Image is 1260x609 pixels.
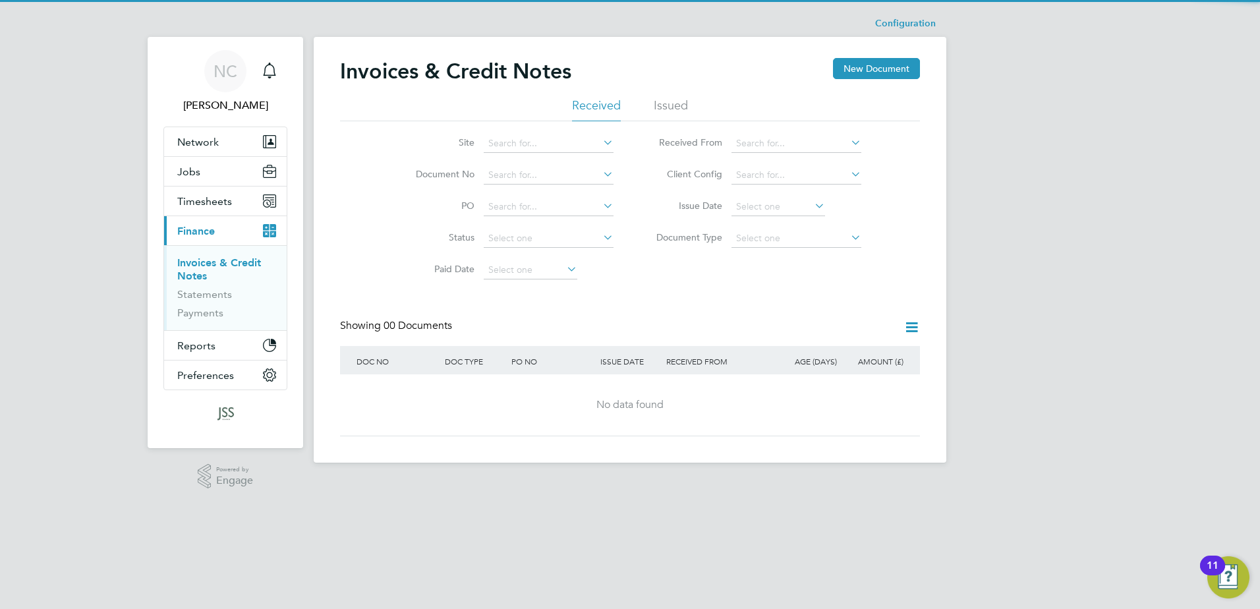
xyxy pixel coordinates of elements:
[164,331,287,360] button: Reports
[484,198,614,216] input: Search for...
[164,127,287,156] button: Network
[654,98,688,121] li: Issued
[663,346,774,376] div: RECEIVED FROM
[597,346,664,376] div: ISSUE DATE
[177,225,215,237] span: Finance
[216,464,253,475] span: Powered by
[875,11,936,37] li: Configuration
[163,98,287,113] span: Nicky Cavanna
[731,229,861,248] input: Select one
[399,168,474,180] label: Document No
[164,157,287,186] button: Jobs
[198,464,254,489] a: Powered byEngage
[164,245,287,330] div: Finance
[340,58,571,84] h2: Invoices & Credit Notes
[214,63,237,80] span: NC
[353,346,442,376] div: DOC NO
[484,229,614,248] input: Select one
[353,398,907,412] div: No data found
[399,231,474,243] label: Status
[163,50,287,113] a: NC[PERSON_NAME]
[177,288,232,301] a: Statements
[399,200,474,212] label: PO
[177,165,200,178] span: Jobs
[177,306,223,319] a: Payments
[177,136,219,148] span: Network
[164,187,287,216] button: Timesheets
[177,339,215,352] span: Reports
[177,256,261,282] a: Invoices & Credit Notes
[164,216,287,245] button: Finance
[774,346,840,376] div: AGE (DAYS)
[484,134,614,153] input: Search for...
[148,37,303,448] nav: Main navigation
[484,261,577,279] input: Select one
[1207,556,1249,598] button: Open Resource Center, 11 new notifications
[1207,565,1218,583] div: 11
[442,346,508,376] div: DOC TYPE
[340,319,455,333] div: Showing
[731,198,825,216] input: Select one
[484,166,614,185] input: Search for...
[646,168,722,180] label: Client Config
[731,134,861,153] input: Search for...
[646,200,722,212] label: Issue Date
[177,195,232,208] span: Timesheets
[508,346,596,376] div: PO NO
[572,98,621,121] li: Received
[399,136,474,148] label: Site
[214,403,237,424] img: jss-search-logo-retina.png
[177,369,234,382] span: Preferences
[216,475,253,486] span: Engage
[646,136,722,148] label: Received From
[399,263,474,275] label: Paid Date
[833,58,920,79] button: New Document
[163,403,287,424] a: Go to home page
[384,319,452,332] span: 00 Documents
[164,361,287,390] button: Preferences
[646,231,722,243] label: Document Type
[840,346,907,376] div: AMOUNT (£)
[731,166,861,185] input: Search for...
